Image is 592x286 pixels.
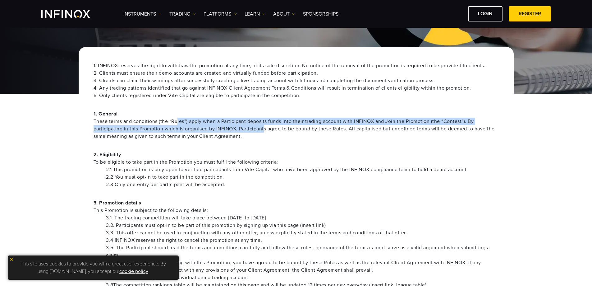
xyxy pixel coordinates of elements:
li: 2.2 You must opt-in to take part in the competition. [106,173,499,181]
p: 3. Promotion details [94,199,499,214]
a: INFINOX Logo [41,10,105,18]
a: Learn [245,10,265,18]
span: This Promotion is subject to the following details: [94,207,499,214]
li: 3.3. This offer cannot be used in conjunction with any other offer, unless explicitly stated in t... [106,229,499,237]
a: REGISTER [509,6,551,21]
span: To be eligible to take part in the Promotion you must fulfil the following criteria: [94,158,499,166]
li: 2.3 Only one entry per participant will be accepted. [106,181,499,188]
li: 3.5. The Participant should read the terms and conditions carefully and follow these rules. Ignor... [106,244,499,259]
a: LOGIN [468,6,503,21]
a: ABOUT [273,10,295,18]
li: 3.7 The promotion applies to individual demo trading account. [106,274,499,281]
li: 2. Clients must ensure their demo accounts are created and virtually funded before participation. [94,69,499,77]
li: 3.1. The trading competition will take place between [DATE] to [DATE] [106,214,499,222]
a: cookie policy [119,268,148,274]
p: 1. General [94,110,499,140]
a: TRADING [169,10,196,18]
li: 4. Any trading patterns identified that go against INFINOX Client Agreement Terms & Conditions wi... [94,84,499,92]
li: 3.4 INFINOX reserves the right to cancel the promotion at any time. [106,237,499,244]
li: 2.1 This promotion is only open to verified participants from Vite Capital who have been approved... [106,166,499,173]
li: 1. INFINOX reserves the right to withdraw the promotion at any time, at its sole discretion. No n... [94,62,499,69]
li: 5. Only clients registered under Vite Capital are eligible to participate in the competition. [94,92,499,99]
a: PLATFORMS [204,10,237,18]
span: These terms and conditions (the “Rules”) apply when a Participant deposits funds into their tradi... [94,118,499,140]
p: 2. Eligibility [94,151,499,166]
li: 3.6. By accepting and proceeding with this Promotion, you have agreed to be bound by these Rules ... [106,259,499,274]
li: 3.2. Participants must opt-in to be part of this promotion by signing up via this page (insert link) [106,222,499,229]
li: 3. Clients can claim their winnings after successfully creating a live trading account with Infin... [94,77,499,84]
a: Instruments [123,10,162,18]
img: yellow close icon [9,257,14,261]
a: SPONSORSHIPS [303,10,338,18]
p: This site uses cookies to provide you with a great user experience. By using [DOMAIN_NAME], you a... [11,259,176,277]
